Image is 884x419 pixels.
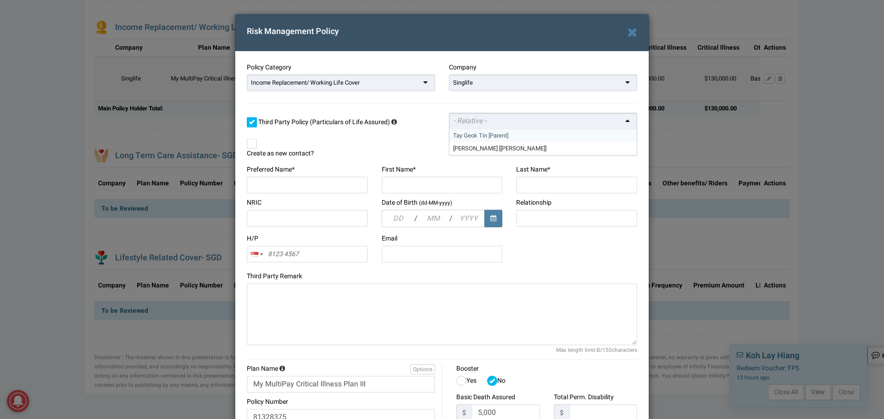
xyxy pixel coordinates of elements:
[247,198,262,207] label: NRIC
[453,117,489,125] input: - Relative -
[382,165,413,174] span: First Name
[382,234,397,243] label: Email
[414,210,418,227] span: /
[247,397,288,407] label: Policy Number
[516,198,552,207] label: Relationship
[258,117,390,127] span: Third Party Policy (Particulars of Life Assured)
[247,25,339,38] span: Risk Management Policy
[247,165,292,174] span: Preferred Name
[487,376,506,386] label: No
[449,129,637,142] div: Tay Geok Tin [Parent]
[453,79,473,87] div: Singlife
[449,210,453,227] span: /
[382,210,414,227] input: DD
[597,346,600,354] span: 0
[413,365,432,373] span: Options
[554,393,614,402] label: Total Perm. Disability
[449,142,637,155] div: [PERSON_NAME] [[PERSON_NAME]]
[382,198,418,207] label: Date of Birth
[556,346,595,354] span: Max length limit
[556,346,637,354] small: : /150
[247,246,368,263] input: 8123 4567
[456,393,515,402] label: Basic Death Assured
[247,246,265,262] div: Singapore: +65
[453,210,485,227] input: YYYY
[247,234,258,243] label: H/P
[456,364,479,373] label: Booster
[247,63,291,72] label: Policy Category
[247,364,278,373] label: Plan Name
[612,346,637,354] span: characters
[418,210,450,227] input: MM
[247,149,314,158] span: Create as new contact?
[247,272,302,281] label: Third Party Remark
[419,199,452,207] small: (dd-MM-yyyy)
[516,165,547,174] span: Last Name
[449,63,477,72] label: Company
[456,376,477,386] label: Yes
[251,79,360,87] div: Income Replacement/ Working Life Cover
